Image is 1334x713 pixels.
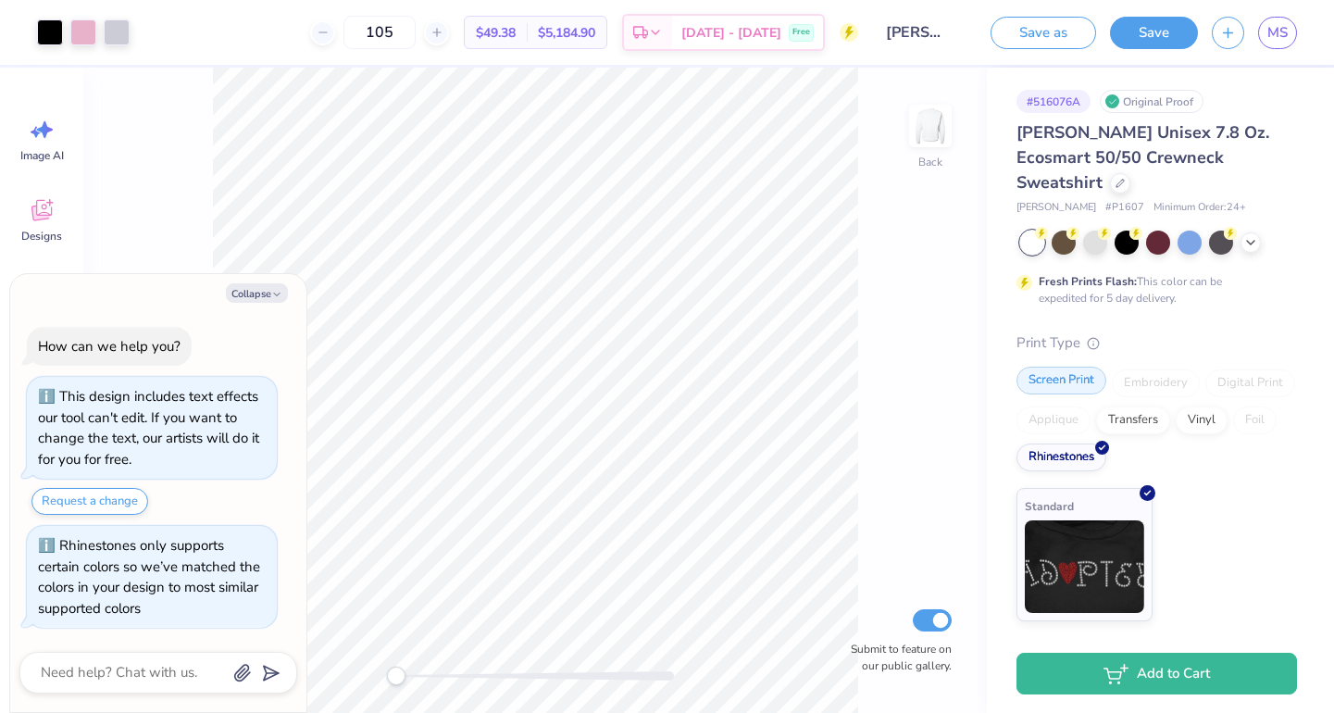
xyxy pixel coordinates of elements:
[991,17,1096,49] button: Save as
[38,536,260,618] div: Rhinestones only supports certain colors so we’ve matched the colors in your design to most simil...
[20,148,64,163] span: Image AI
[1153,200,1246,216] span: Minimum Order: 24 +
[792,26,810,39] span: Free
[38,337,181,356] div: How can we help you?
[476,23,516,43] span: $49.38
[387,667,405,685] div: Accessibility label
[1205,369,1295,397] div: Digital Print
[1100,90,1203,113] div: Original Proof
[872,14,963,51] input: Untitled Design
[1016,121,1269,194] span: [PERSON_NAME] Unisex 7.8 Oz. Ecosmart 50/50 Crewneck Sweatshirt
[1112,369,1200,397] div: Embroidery
[1025,520,1144,613] img: Standard
[841,641,952,674] label: Submit to feature on our public gallery.
[1267,22,1288,44] span: MS
[1016,367,1106,394] div: Screen Print
[1176,407,1228,434] div: Vinyl
[1016,444,1106,471] div: Rhinestones
[1016,653,1297,694] button: Add to Cart
[1233,407,1277,434] div: Foil
[1110,17,1198,49] button: Save
[918,154,942,170] div: Back
[1039,274,1137,289] strong: Fresh Prints Flash:
[681,23,781,43] span: [DATE] - [DATE]
[1096,407,1170,434] div: Transfers
[1016,90,1091,113] div: # 516076A
[912,107,949,144] img: Back
[31,488,148,515] button: Request a change
[1025,496,1074,516] span: Standard
[1016,200,1096,216] span: [PERSON_NAME]
[538,23,595,43] span: $5,184.90
[226,283,288,303] button: Collapse
[38,387,259,469] div: This design includes text effects our tool can't edit. If you want to change the text, our artist...
[1258,17,1297,49] a: MS
[1016,332,1297,354] div: Print Type
[343,16,416,49] input: – –
[1039,273,1266,306] div: This color can be expedited for 5 day delivery.
[21,229,62,244] span: Designs
[1105,200,1144,216] span: # P1607
[1016,407,1091,434] div: Applique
